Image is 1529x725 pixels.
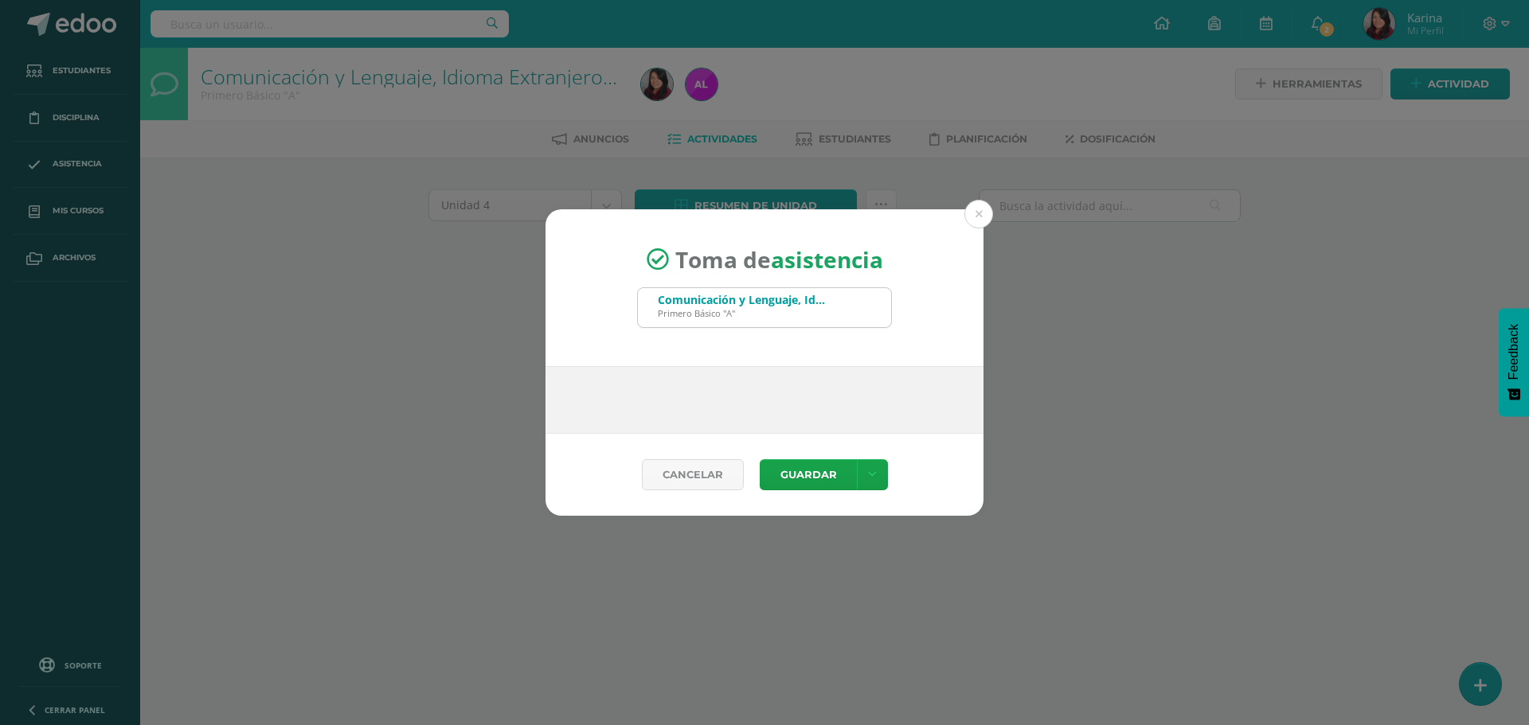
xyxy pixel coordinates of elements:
strong: asistencia [771,244,883,275]
a: Cancelar [642,459,744,490]
button: Guardar [760,459,857,490]
span: Toma de [675,244,883,275]
div: Comunicación y Lenguaje, Idioma Extranjero Inglés [658,292,825,307]
button: Feedback - Mostrar encuesta [1499,308,1529,416]
div: Primero Básico "A" [658,307,825,319]
button: Close (Esc) [964,200,993,228]
span: Feedback [1507,324,1521,380]
input: Busca un grado o sección aquí... [638,288,891,327]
